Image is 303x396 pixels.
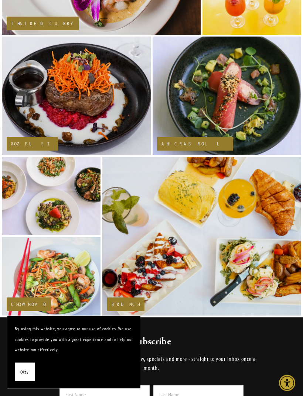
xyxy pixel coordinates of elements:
section: Cookie banner [7,316,140,389]
p: Receive recipes, stories, news from our crew, specials and more - straight to your inbox once a m... [45,355,258,373]
h2: Brunch [112,302,140,307]
h2: Subscribe [45,335,258,349]
h2: AHI CRAB ROLL [161,142,229,147]
h2: Thai Red Curry [11,21,74,26]
button: Okay! [15,363,35,382]
span: Okay! [20,367,30,378]
h2: 8OZ FILET [11,142,54,147]
h2: Chow Novo [11,302,47,307]
p: By using this website, you agree to our use of cookies. We use cookies to provide you with a grea... [15,324,133,355]
div: Accessibility Menu [279,375,295,391]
